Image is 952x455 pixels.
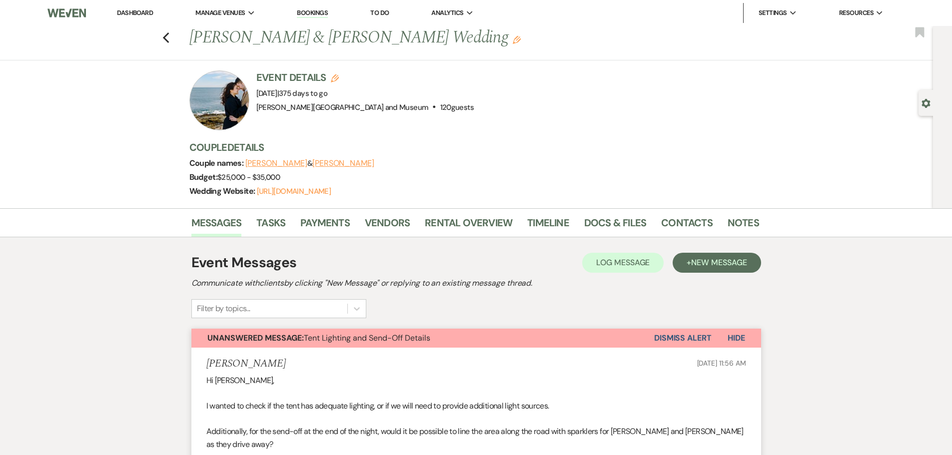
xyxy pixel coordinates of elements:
[256,70,474,84] h3: Event Details
[728,333,745,343] span: Hide
[279,88,327,98] span: 375 days to go
[440,102,474,112] span: 120 guests
[582,253,664,273] button: Log Message
[47,2,85,23] img: Weven Logo
[206,400,746,413] p: I wanted to check if the tent has adequate lighting, or if we will need to provide additional lig...
[365,215,410,237] a: Vendors
[189,186,257,196] span: Wedding Website:
[691,257,747,268] span: New Message
[195,8,245,18] span: Manage Venues
[527,215,569,237] a: Timeline
[697,359,746,368] span: [DATE] 11:56 AM
[257,186,331,196] a: [URL][DOMAIN_NAME]
[370,8,389,17] a: To Do
[206,374,746,387] p: Hi [PERSON_NAME],
[189,172,218,182] span: Budget:
[673,253,761,273] button: +New Message
[922,98,931,107] button: Open lead details
[207,333,304,343] strong: Unanswered Message:
[189,26,637,50] h1: [PERSON_NAME] & [PERSON_NAME] Wedding
[256,215,285,237] a: Tasks
[661,215,713,237] a: Contacts
[217,172,280,182] span: $25,000 - $35,000
[256,102,429,112] span: [PERSON_NAME][GEOGRAPHIC_DATA] and Museum
[245,159,307,167] button: [PERSON_NAME]
[117,8,153,17] a: Dashboard
[207,333,430,343] span: Tent Lighting and Send-Off Details
[191,277,761,289] h2: Communicate with clients by clicking "New Message" or replying to an existing message thread.
[297,8,328,18] a: Bookings
[191,329,654,348] button: Unanswered Message:Tent Lighting and Send-Off Details
[425,215,512,237] a: Rental Overview
[759,8,787,18] span: Settings
[206,358,286,370] h5: [PERSON_NAME]
[839,8,874,18] span: Resources
[189,158,245,168] span: Couple names:
[596,257,650,268] span: Log Message
[189,140,749,154] h3: Couple Details
[312,159,374,167] button: [PERSON_NAME]
[654,329,712,348] button: Dismiss Alert
[513,35,521,44] button: Edit
[245,158,374,168] span: &
[712,329,761,348] button: Hide
[728,215,759,237] a: Notes
[300,215,350,237] a: Payments
[206,425,746,451] p: Additionally, for the send-off at the end of the night, would it be possible to line the area alo...
[191,252,297,273] h1: Event Messages
[197,303,250,315] div: Filter by topics...
[584,215,646,237] a: Docs & Files
[277,88,327,98] span: |
[431,8,463,18] span: Analytics
[256,88,328,98] span: [DATE]
[191,215,242,237] a: Messages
